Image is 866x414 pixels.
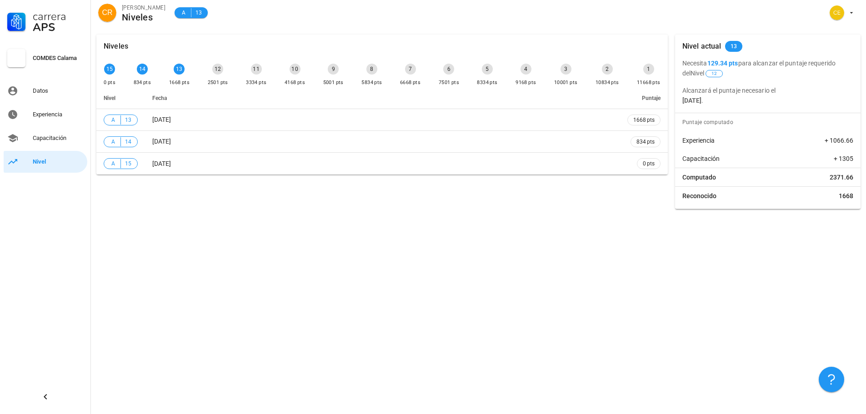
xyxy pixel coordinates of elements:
a: Experiencia [4,104,87,125]
div: 10834 pts [596,78,619,87]
div: 9 [328,64,339,75]
div: 8 [366,64,377,75]
span: Experiencia [682,136,715,145]
div: avatar [98,4,116,22]
div: 834 pts [134,78,151,87]
div: avatar [830,5,844,20]
div: Niveles [104,35,128,58]
span: 15 [125,159,132,168]
span: Nivel [691,70,724,77]
div: Experiencia [33,111,84,118]
div: 10 [290,64,300,75]
div: 11 [251,64,262,75]
span: [DATE] [152,138,171,145]
div: 11668 pts [637,78,661,87]
div: 3 [561,64,571,75]
div: 1668 pts [169,78,190,87]
th: Nivel [96,87,145,109]
div: Nivel actual [682,35,721,58]
div: 4168 pts [285,78,305,87]
span: 2371.66 [830,173,853,182]
div: 7 [405,64,416,75]
div: APS [33,22,84,33]
span: Nivel [104,95,115,101]
div: Capacitación [33,135,84,142]
div: 5834 pts [361,78,382,87]
span: 1668 [839,191,853,200]
div: 6668 pts [400,78,420,87]
span: A [110,115,117,125]
a: Capacitación [4,127,87,149]
div: Puntaje computado [679,113,861,131]
span: + 1305 [834,154,853,163]
div: 12 [212,64,223,75]
div: COMDES Calama [33,55,84,62]
span: Puntaje [642,95,661,101]
div: Datos [33,87,84,95]
div: 14 [137,64,148,75]
div: 7501 pts [439,78,459,87]
th: Puntaje [620,87,668,109]
a: Datos [4,80,87,102]
span: Computado [682,173,716,182]
div: 13 [174,64,185,75]
span: 13 [731,41,737,52]
span: 13 [125,115,132,125]
span: 834 pts [636,137,655,146]
div: 3334 pts [246,78,266,87]
div: 2501 pts [208,78,228,87]
div: 6 [443,64,454,75]
span: [DATE] [152,116,171,123]
span: CR [102,4,112,22]
div: 0 pts [104,78,115,87]
span: A [110,159,117,168]
span: [DATE] [152,160,171,167]
span: + 1066.66 [825,136,853,145]
p: Alcanzará el puntaje necesario el . [682,85,853,105]
div: Carrera [33,11,84,22]
div: 9168 pts [516,78,536,87]
span: 1668 pts [633,115,655,125]
div: 4 [521,64,531,75]
span: A [110,137,117,146]
span: Fecha [152,95,167,101]
div: 2 [602,64,613,75]
span: 13 [195,8,202,17]
span: Capacitación [682,154,720,163]
span: Reconocido [682,191,716,200]
a: Nivel [4,151,87,173]
div: 15 [104,64,115,75]
b: 129.34 pts [707,60,738,67]
span: A [180,8,187,17]
th: Fecha [145,87,620,109]
div: 8334 pts [477,78,497,87]
div: 5 [482,64,493,75]
div: [PERSON_NAME] [122,3,165,12]
div: 1 [643,64,654,75]
div: 10001 pts [554,78,578,87]
div: Niveles [122,12,165,22]
div: Nivel [33,158,84,165]
p: Necesita para alcanzar el puntaje requerido del [682,58,853,78]
span: 12 [711,70,717,77]
span: 14 [125,137,132,146]
b: [DATE] [682,97,702,104]
div: 5001 pts [323,78,344,87]
span: 0 pts [643,159,655,168]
